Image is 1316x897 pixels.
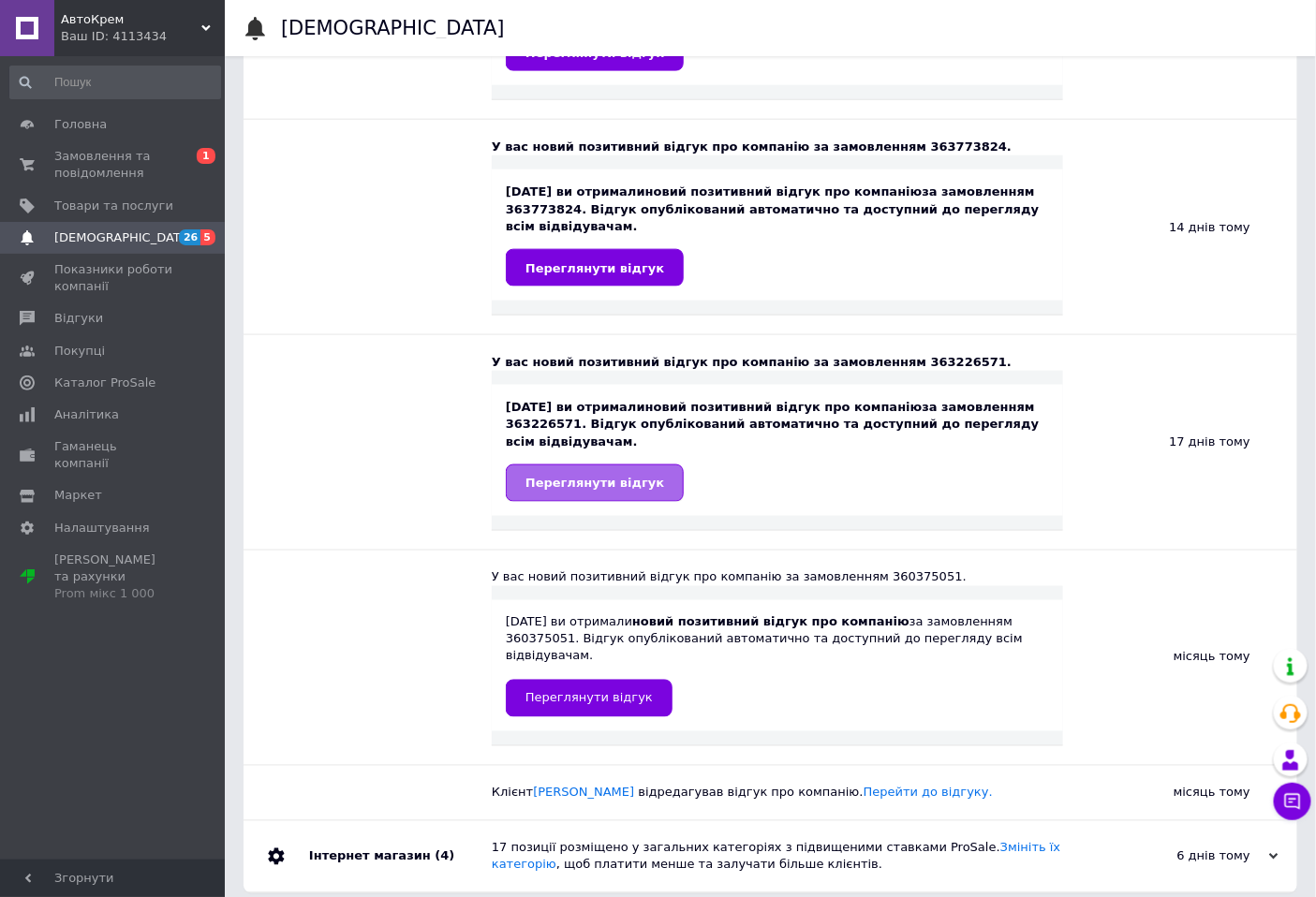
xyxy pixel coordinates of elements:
span: Налаштування [54,520,150,537]
div: Prom мікс 1 000 [54,585,173,602]
span: АвтоКрем [61,11,201,28]
div: 17 позиції розміщено у загальних категоріях з підвищеними ставками ProSale. , щоб платити менше т... [492,840,1091,874]
span: [DEMOGRAPHIC_DATA] [54,229,193,246]
div: Інтернет магазин [309,821,492,892]
div: місяць тому [1063,766,1297,820]
a: Переглянути відгук [506,464,684,502]
span: Відгуки [54,310,103,327]
span: Аналітика [54,406,119,423]
b: новий позитивний відгук про компанію [645,400,923,414]
a: Змініть їх категорію [492,841,1061,872]
span: [PERSON_NAME] та рахунки [54,551,173,603]
span: Показники роботи компанії [54,261,173,295]
span: 26 [179,229,200,245]
div: У вас новий позитивний відгук про компанію за замовленням 363226571. [492,354,1063,371]
div: У вас новий позитивний відгук про компанію за замовленням 360375051. [492,569,1063,586]
span: Переглянути відгук [525,691,653,705]
span: Гаманець компанії [54,438,173,472]
span: 1 [197,148,215,164]
span: Клієнт [492,786,993,800]
a: Переглянути відгук [506,249,684,287]
div: [DATE] ви отримали за замовленням 363773824. Відгук опублікований автоматично та доступний до пер... [506,184,1049,287]
a: Переглянути відгук [506,680,673,717]
div: місяць тому [1063,551,1297,765]
span: Замовлення та повідомлення [54,148,173,182]
div: 17 днів тому [1063,335,1297,550]
div: 14 днів тому [1063,120,1297,334]
span: Каталог ProSale [54,375,155,391]
div: Ваш ID: 4113434 [61,28,225,45]
span: Головна [54,116,107,133]
span: (4) [435,849,454,863]
span: відредагував відгук про компанію. [639,786,993,800]
span: Маркет [54,487,102,504]
b: новий позитивний відгук про компанію [632,615,909,629]
a: Перейти до відгуку. [864,786,993,800]
div: [DATE] ви отримали за замовленням 360375051. Відгук опублікований автоматично та доступний до пер... [506,614,1049,717]
span: Покупці [54,343,105,360]
div: [DATE] ви отримали за замовленням 363226571. Відгук опублікований автоматично та доступний до пер... [506,399,1049,502]
a: [PERSON_NAME] [533,786,634,800]
b: новий позитивний відгук про компанію [645,184,923,199]
span: 5 [200,229,215,245]
div: У вас новий позитивний відгук про компанію за замовленням 363773824. [492,139,1063,155]
button: Чат з покупцем [1274,783,1311,820]
input: Пошук [9,66,221,99]
span: Переглянути відгук [525,261,664,275]
span: Товари та послуги [54,198,173,214]
div: 6 днів тому [1091,848,1279,865]
h1: [DEMOGRAPHIC_DATA] [281,17,505,39]
span: Переглянути відгук [525,476,664,490]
